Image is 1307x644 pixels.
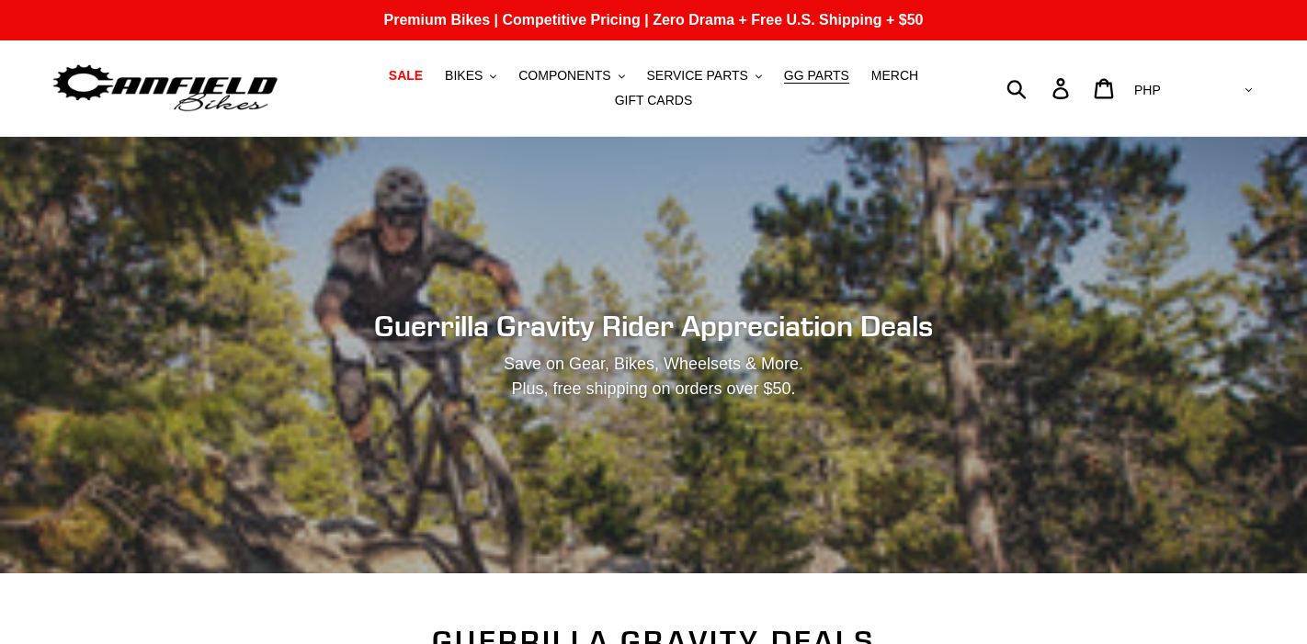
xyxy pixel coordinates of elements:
button: COMPONENTS [509,63,633,88]
span: GIFT CARDS [615,93,693,108]
img: Canfield Bikes [51,60,280,118]
span: SALE [389,68,423,84]
h2: Guerrilla Gravity Rider Appreciation Deals [153,309,1154,344]
p: Save on Gear, Bikes, Wheelsets & More. Plus, free shipping on orders over $50. [278,352,1029,401]
span: GG PARTS [784,68,849,84]
button: BIKES [436,63,506,88]
span: SERVICE PARTS [646,68,747,84]
a: SALE [380,63,432,88]
span: MERCH [871,68,918,84]
span: COMPONENTS [518,68,610,84]
a: GG PARTS [775,63,858,88]
span: BIKES [445,68,483,84]
a: GIFT CARDS [606,88,702,113]
button: SERVICE PARTS [637,63,770,88]
a: MERCH [862,63,927,88]
input: Search [1017,68,1063,108]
